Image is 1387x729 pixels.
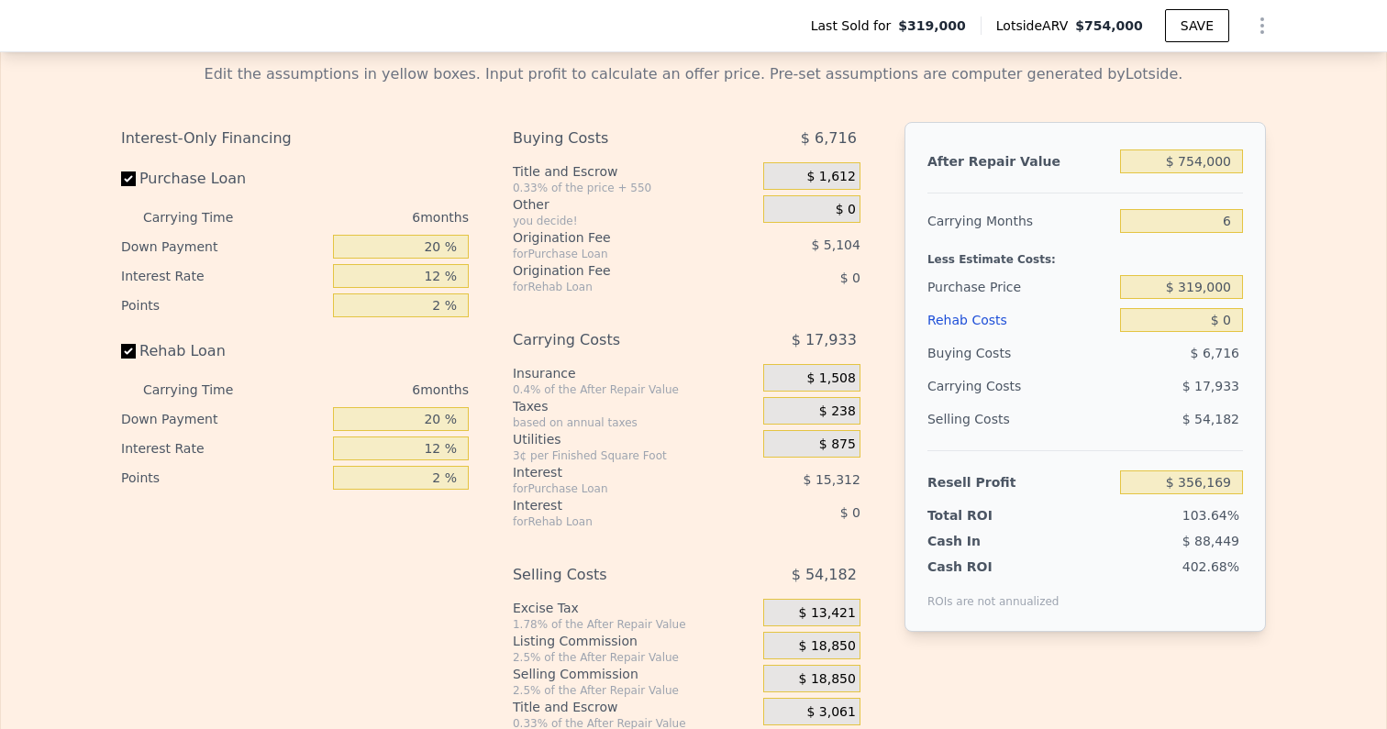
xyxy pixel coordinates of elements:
[792,324,857,357] span: $ 17,933
[1182,412,1239,426] span: $ 54,182
[121,63,1266,85] div: Edit the assumptions in yellow boxes. Input profit to calculate an offer price. Pre-set assumptio...
[121,171,136,186] input: Purchase Loan
[121,162,326,195] label: Purchase Loan
[143,375,262,404] div: Carrying Time
[513,683,756,698] div: 2.5% of the After Repair Value
[513,558,717,591] div: Selling Costs
[819,403,856,420] span: $ 238
[799,605,856,622] span: $ 13,421
[513,382,756,397] div: 0.4% of the After Repair Value
[806,370,855,387] span: $ 1,508
[121,232,326,261] div: Down Payment
[513,650,756,665] div: 2.5% of the After Repair Value
[927,237,1243,271] div: Less Estimate Costs:
[513,514,717,529] div: for Rehab Loan
[1191,346,1239,360] span: $ 6,716
[801,122,857,155] span: $ 6,716
[513,632,756,650] div: Listing Commission
[799,638,856,655] span: $ 18,850
[840,505,860,520] span: $ 0
[927,532,1042,550] div: Cash In
[1182,534,1239,548] span: $ 88,449
[927,204,1113,237] div: Carrying Months
[513,324,717,357] div: Carrying Costs
[121,434,326,463] div: Interest Rate
[792,558,857,591] span: $ 54,182
[513,261,717,280] div: Origination Fee
[513,162,756,181] div: Title and Escrow
[121,404,326,434] div: Down Payment
[121,261,326,291] div: Interest Rate
[121,122,469,155] div: Interest-Only Financing
[513,496,717,514] div: Interest
[996,17,1075,35] span: Lotside ARV
[513,122,717,155] div: Buying Costs
[927,558,1060,576] div: Cash ROI
[513,195,756,214] div: Other
[513,430,756,448] div: Utilities
[1182,379,1239,393] span: $ 17,933
[927,466,1113,499] div: Resell Profit
[513,397,756,415] div: Taxes
[1182,508,1239,523] span: 103.64%
[121,291,326,320] div: Points
[121,344,136,359] input: Rehab Loan
[270,203,469,232] div: 6 months
[811,237,860,252] span: $ 5,104
[927,271,1113,304] div: Purchase Price
[927,337,1113,370] div: Buying Costs
[927,304,1113,337] div: Rehab Costs
[927,145,1113,178] div: After Repair Value
[513,599,756,617] div: Excise Tax
[1165,9,1229,42] button: SAVE
[811,17,899,35] span: Last Sold for
[143,203,262,232] div: Carrying Time
[513,481,717,496] div: for Purchase Loan
[799,671,856,688] span: $ 18,850
[1244,7,1281,44] button: Show Options
[513,698,756,716] div: Title and Escrow
[840,271,860,285] span: $ 0
[513,280,717,294] div: for Rehab Loan
[819,436,856,453] span: $ 875
[513,364,756,382] div: Insurance
[1182,559,1239,574] span: 402.68%
[836,202,856,218] span: $ 0
[898,17,966,35] span: $319,000
[513,228,717,247] div: Origination Fee
[513,214,756,228] div: you decide!
[927,370,1042,403] div: Carrying Costs
[513,617,756,632] div: 1.78% of the After Repair Value
[927,576,1060,609] div: ROIs are not annualized
[927,403,1113,436] div: Selling Costs
[927,506,1042,525] div: Total ROI
[513,665,756,683] div: Selling Commission
[513,181,756,195] div: 0.33% of the price + 550
[806,169,855,185] span: $ 1,612
[121,335,326,368] label: Rehab Loan
[513,247,717,261] div: for Purchase Loan
[513,463,717,481] div: Interest
[513,415,756,430] div: based on annual taxes
[804,472,860,487] span: $ 15,312
[806,704,855,721] span: $ 3,061
[513,448,756,463] div: 3¢ per Finished Square Foot
[270,375,469,404] div: 6 months
[1075,18,1143,33] span: $754,000
[121,463,326,492] div: Points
